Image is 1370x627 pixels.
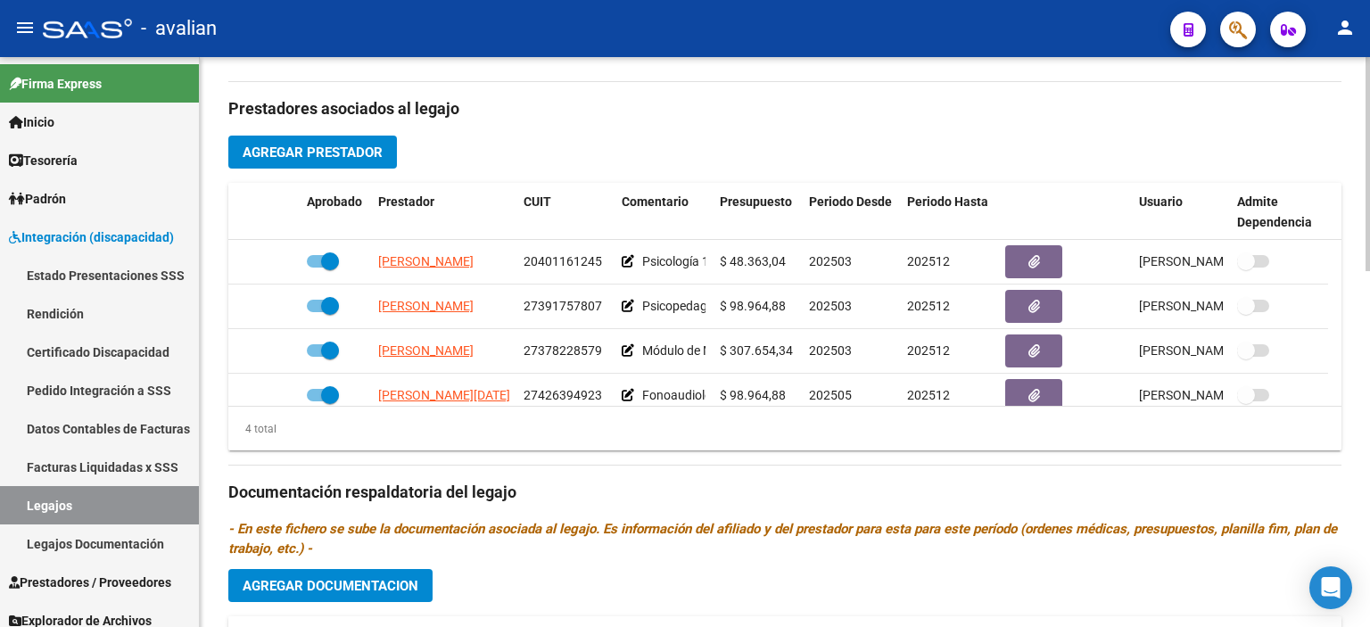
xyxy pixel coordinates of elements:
span: 202512 [907,299,950,313]
span: Aprobado [307,194,362,209]
span: $ 98.964,88 [720,388,786,402]
span: Psicología 1 sesión semanal [642,254,797,268]
mat-icon: menu [14,17,36,38]
span: Agregar Prestador [243,144,383,161]
datatable-header-cell: Periodo Hasta [900,183,998,242]
span: 27426394923 [524,388,602,402]
span: Psicopedagogía 2 sesiones semanales [642,299,854,313]
span: Periodo Hasta [907,194,988,209]
span: Firma Express [9,74,102,94]
datatable-header-cell: Usuario [1132,183,1230,242]
span: 27391757807 [524,299,602,313]
span: 202512 [907,343,950,358]
div: Open Intercom Messenger [1309,566,1352,609]
span: 20401161245 [524,254,602,268]
span: [PERSON_NAME] [378,254,474,268]
datatable-header-cell: CUIT [516,183,615,242]
span: Prestador [378,194,434,209]
span: Comentario [622,194,689,209]
span: [PERSON_NAME] [DATE] [1139,299,1279,313]
span: 202503 [809,343,852,358]
span: [PERSON_NAME] [378,299,474,313]
div: 4 total [228,419,276,439]
span: Tesorería [9,151,78,170]
mat-icon: person [1334,17,1356,38]
span: $ 307.654,34 [720,343,793,358]
span: 202503 [809,299,852,313]
span: Agregar Documentacion [243,578,418,594]
span: [PERSON_NAME][DATE] [378,388,510,402]
span: 202512 [907,388,950,402]
datatable-header-cell: Presupuesto [713,183,802,242]
span: [PERSON_NAME] [DATE] [1139,388,1279,402]
span: $ 98.964,88 [720,299,786,313]
span: 202503 [809,254,852,268]
span: Módulo de Maestra de Apoyo [642,343,804,358]
span: [PERSON_NAME] [DATE] [1139,343,1279,358]
datatable-header-cell: Comentario [615,183,713,242]
span: CUIT [524,194,551,209]
span: Fonoaudiología 2 sesiones semanales [642,388,852,402]
span: Padrón [9,189,66,209]
button: Agregar Documentacion [228,569,433,602]
span: Admite Dependencia [1237,194,1312,229]
datatable-header-cell: Periodo Desde [802,183,900,242]
datatable-header-cell: Prestador [371,183,516,242]
span: Periodo Desde [809,194,892,209]
h3: Prestadores asociados al legajo [228,96,1341,121]
span: Inicio [9,112,54,132]
span: 202505 [809,388,852,402]
span: [PERSON_NAME] [378,343,474,358]
button: Agregar Prestador [228,136,397,169]
span: [PERSON_NAME] [DATE] [1139,254,1279,268]
span: - avalian [141,9,217,48]
span: Integración (discapacidad) [9,227,174,247]
h3: Documentación respaldatoria del legajo [228,480,1341,505]
i: - En este fichero se sube la documentación asociada al legajo. Es información del afiliado y del ... [228,521,1337,557]
span: Usuario [1139,194,1183,209]
span: Prestadores / Proveedores [9,573,171,592]
datatable-header-cell: Admite Dependencia [1230,183,1328,242]
datatable-header-cell: Aprobado [300,183,371,242]
span: $ 48.363,04 [720,254,786,268]
span: 202512 [907,254,950,268]
span: 27378228579 [524,343,602,358]
span: Presupuesto [720,194,792,209]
